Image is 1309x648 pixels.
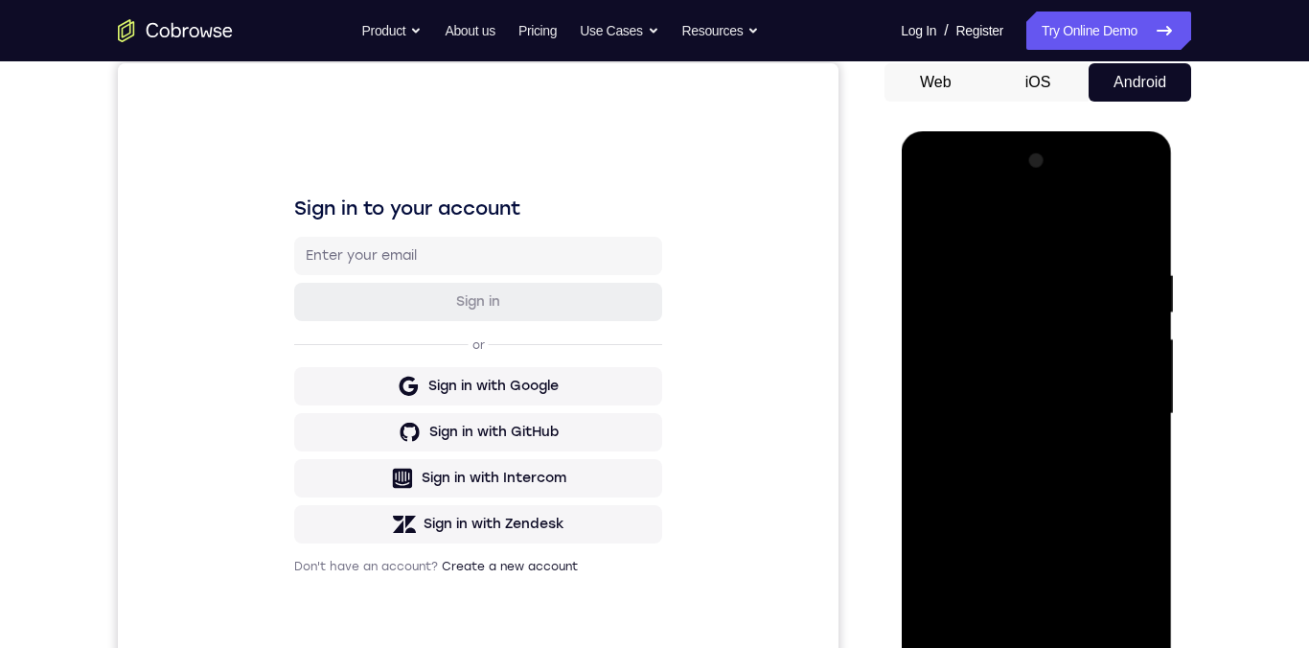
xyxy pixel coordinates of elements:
button: iOS [987,63,1090,102]
a: Log In [901,12,936,50]
input: Enter your email [188,183,533,202]
button: Sign in with Zendesk [176,442,544,480]
a: Create a new account [324,497,460,510]
h1: Sign in to your account [176,131,544,158]
a: Register [956,12,1003,50]
div: Sign in with GitHub [311,359,441,379]
button: Android [1089,63,1191,102]
span: / [944,19,948,42]
button: Sign in with GitHub [176,350,544,388]
button: Product [362,12,423,50]
div: Sign in with Google [310,313,441,333]
button: Sign in with Intercom [176,396,544,434]
div: Sign in with Intercom [304,405,448,425]
a: About us [445,12,494,50]
a: Try Online Demo [1026,12,1191,50]
a: Pricing [518,12,557,50]
button: Sign in [176,220,544,258]
p: or [351,274,371,289]
a: Go to the home page [118,19,233,42]
button: Resources [682,12,760,50]
button: Web [884,63,987,102]
button: Use Cases [580,12,658,50]
button: Sign in with Google [176,304,544,342]
p: Don't have an account? [176,496,544,511]
div: Sign in with Zendesk [306,451,447,471]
